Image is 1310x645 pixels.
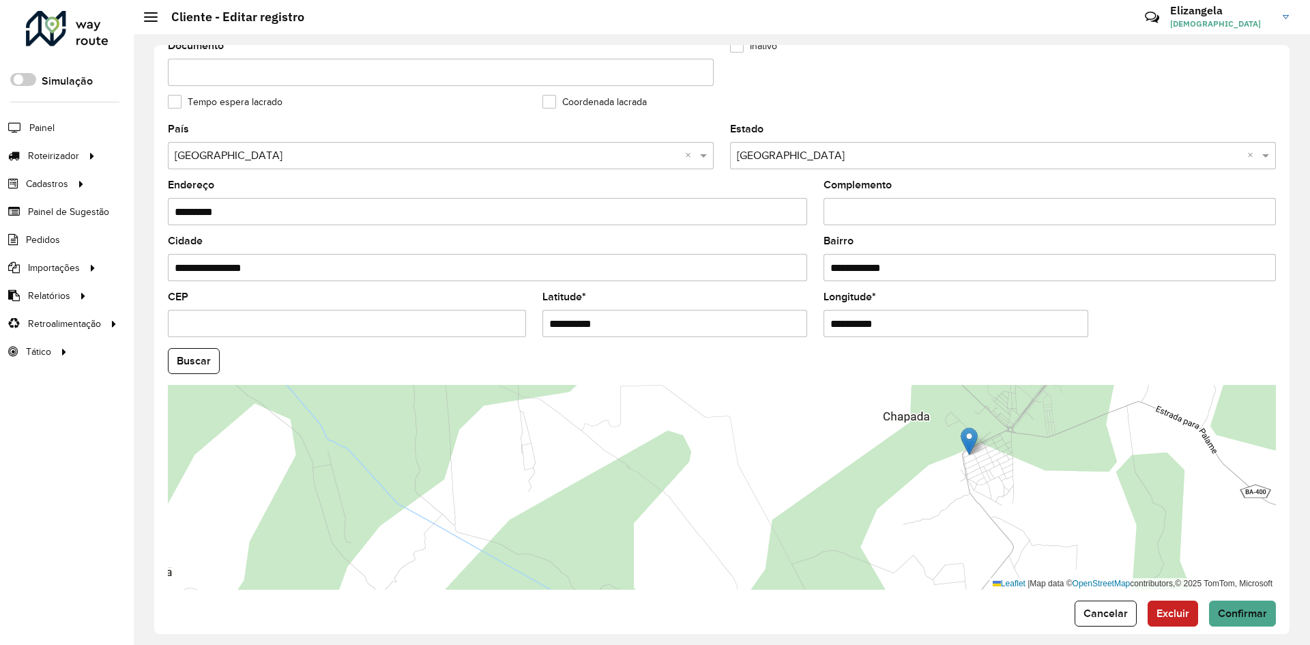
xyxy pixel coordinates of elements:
[989,578,1276,590] div: Map data © contributors,© 2025 TomTom, Microsoft
[542,289,586,305] label: Latitude
[730,121,763,137] label: Estado
[1156,607,1189,619] span: Excluir
[28,205,109,219] span: Painel de Sugestão
[1073,579,1131,588] a: OpenStreetMap
[993,579,1025,588] a: Leaflet
[730,39,777,53] label: Inativo
[1209,601,1276,627] button: Confirmar
[1083,607,1128,619] span: Cancelar
[26,233,60,247] span: Pedidos
[168,233,203,249] label: Cidade
[685,147,697,164] span: Clear all
[28,149,79,163] span: Roteirizador
[28,317,101,331] span: Retroalimentação
[168,95,282,109] label: Tempo espera lacrado
[26,345,51,359] span: Tático
[1170,4,1272,17] h3: Elizangela
[28,289,70,303] span: Relatórios
[542,95,647,109] label: Coordenada lacrada
[168,348,220,374] button: Buscar
[26,177,68,191] span: Cadastros
[1075,601,1137,627] button: Cancelar
[168,121,189,137] label: País
[824,233,854,249] label: Bairro
[28,261,80,275] span: Importações
[168,289,188,305] label: CEP
[1137,3,1167,32] a: Contato Rápido
[1247,147,1259,164] span: Clear all
[1170,18,1272,30] span: [DEMOGRAPHIC_DATA]
[824,289,876,305] label: Longitude
[1218,607,1267,619] span: Confirmar
[961,427,978,455] img: Marker
[42,73,93,89] label: Simulação
[158,10,304,25] h2: Cliente - Editar registro
[1028,579,1030,588] span: |
[1148,601,1198,627] button: Excluir
[168,38,224,54] label: Documento
[168,177,214,193] label: Endereço
[29,121,55,135] span: Painel
[824,177,892,193] label: Complemento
